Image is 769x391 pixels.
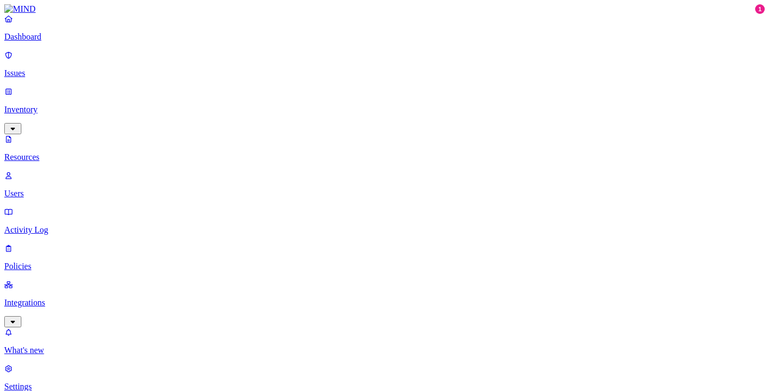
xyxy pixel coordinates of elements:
[4,207,765,235] a: Activity Log
[4,171,765,198] a: Users
[4,152,765,162] p: Resources
[4,134,765,162] a: Resources
[4,50,765,78] a: Issues
[4,346,765,355] p: What's new
[4,298,765,308] p: Integrations
[4,68,765,78] p: Issues
[4,4,765,14] a: MIND
[4,87,765,133] a: Inventory
[4,105,765,114] p: Inventory
[4,243,765,271] a: Policies
[4,189,765,198] p: Users
[4,280,765,326] a: Integrations
[4,14,765,42] a: Dashboard
[4,4,36,14] img: MIND
[4,225,765,235] p: Activity Log
[755,4,765,14] div: 1
[4,327,765,355] a: What's new
[4,32,765,42] p: Dashboard
[4,262,765,271] p: Policies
